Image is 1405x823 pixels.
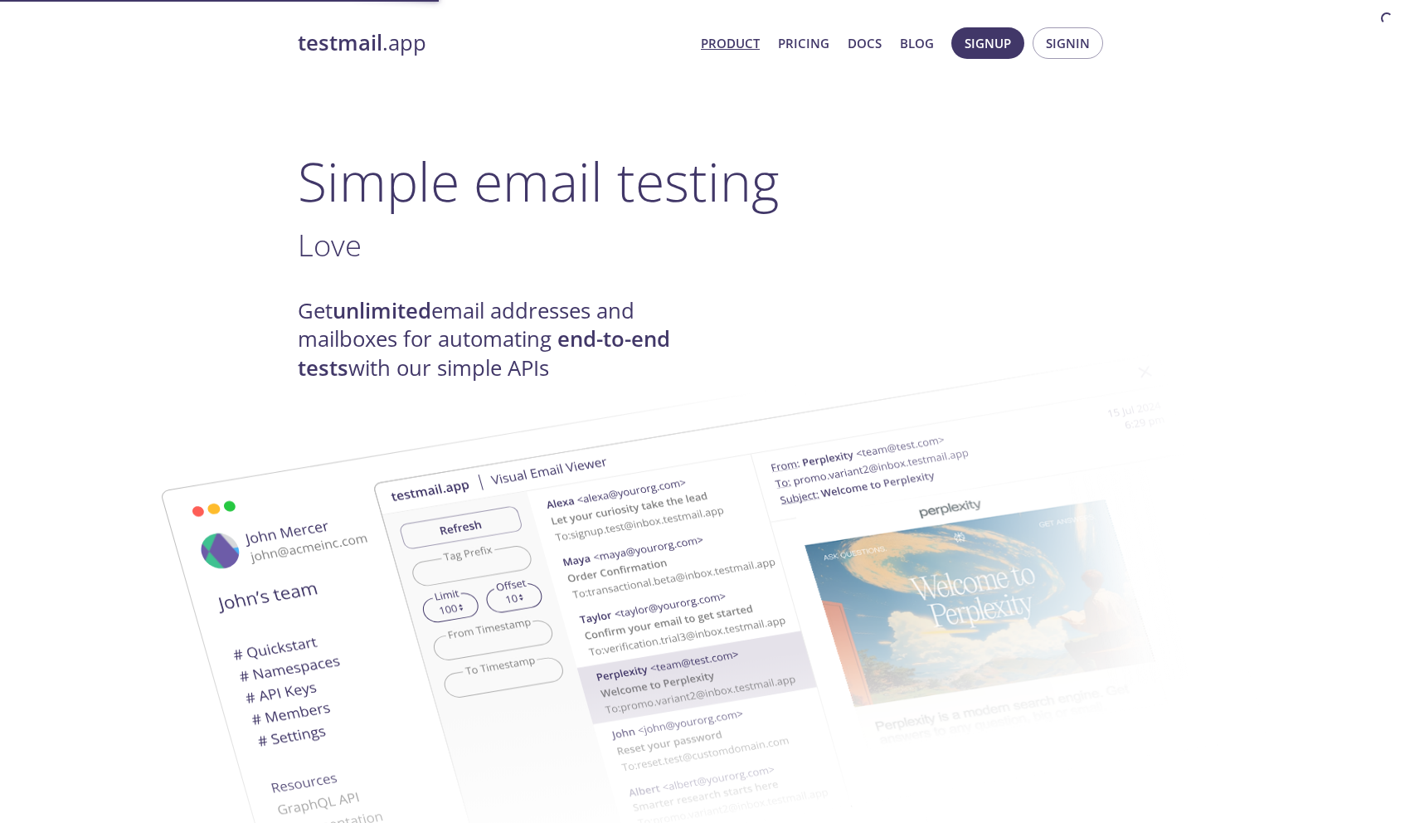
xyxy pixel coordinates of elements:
span: Signin [1046,32,1090,54]
button: Signin [1033,27,1103,59]
h1: Simple email testing [298,149,1107,213]
button: Signup [951,27,1024,59]
strong: end-to-end tests [298,324,670,382]
a: Pricing [778,32,829,54]
h4: Get email addresses and mailboxes for automating with our simple APIs [298,297,702,382]
a: Product [701,32,760,54]
strong: unlimited [333,296,431,325]
span: Love [298,224,362,265]
strong: testmail [298,28,382,57]
a: Blog [900,32,934,54]
span: Signup [965,32,1011,54]
a: testmail.app [298,29,688,57]
a: Docs [848,32,882,54]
